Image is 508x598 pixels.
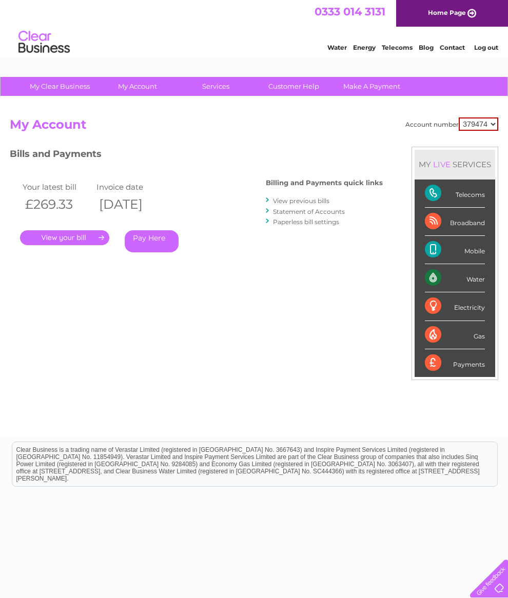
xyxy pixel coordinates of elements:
div: Clear Business is a trading name of Verastar Limited (registered in [GEOGRAPHIC_DATA] No. 3667643... [12,6,497,50]
div: Broadband [425,208,485,236]
td: Invoice date [94,180,168,194]
div: Payments [425,349,485,377]
a: Log out [474,44,498,51]
a: View previous bills [273,197,329,205]
a: . [20,230,109,245]
a: Water [327,44,347,51]
th: £269.33 [20,194,94,215]
td: Your latest bill [20,180,94,194]
th: [DATE] [94,194,168,215]
a: 0333 014 3131 [315,5,385,18]
h2: My Account [10,117,498,137]
div: Mobile [425,236,485,264]
a: Pay Here [125,230,179,252]
a: Telecoms [382,44,413,51]
div: Gas [425,321,485,349]
a: Contact [440,44,465,51]
a: Blog [419,44,434,51]
a: Customer Help [251,77,336,96]
a: Services [173,77,258,96]
div: Account number [405,117,498,131]
div: Electricity [425,292,485,321]
a: Paperless bill settings [273,218,339,226]
h4: Billing and Payments quick links [266,179,383,187]
div: Telecoms [425,180,485,208]
a: My Clear Business [17,77,102,96]
a: Make A Payment [329,77,414,96]
a: My Account [95,77,180,96]
a: Energy [353,44,376,51]
a: Statement of Accounts [273,208,345,215]
img: logo.png [18,27,70,58]
div: LIVE [431,160,453,169]
h3: Bills and Payments [10,147,383,165]
div: Water [425,264,485,292]
div: MY SERVICES [415,150,495,179]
